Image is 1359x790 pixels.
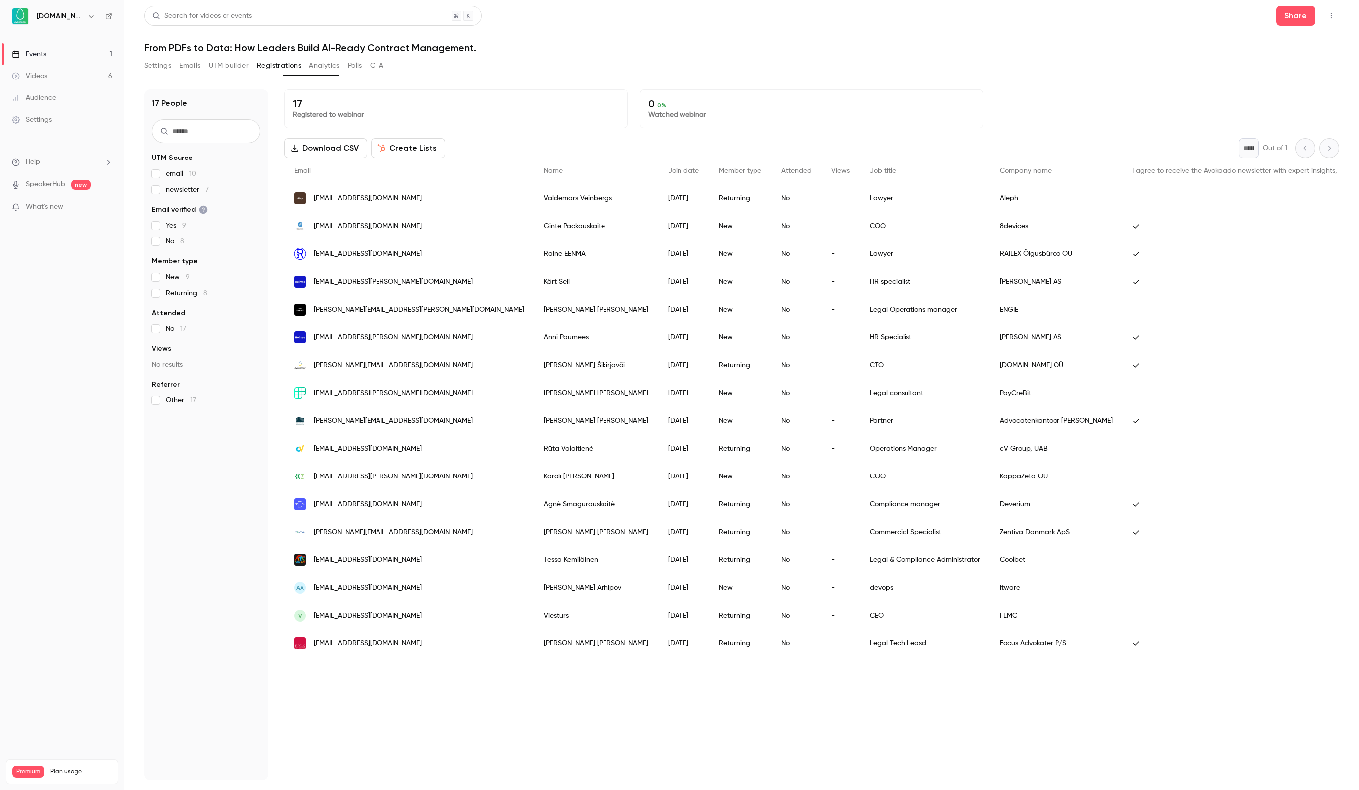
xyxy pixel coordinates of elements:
div: New [709,212,771,240]
div: devops [860,574,990,602]
span: Views [152,344,171,354]
p: 0 [648,98,975,110]
img: dc-advocaten.be [294,415,306,427]
span: Company name [1000,167,1052,174]
div: [DATE] [658,546,709,574]
div: Legal consultant [860,379,990,407]
div: [DATE] [658,602,709,630]
div: [PERSON_NAME] Arhipov [534,574,658,602]
div: Commercial Specialist [860,518,990,546]
div: New [709,463,771,490]
div: No [771,463,822,490]
div: No [771,240,822,268]
div: Returning [709,184,771,212]
div: [DATE] [658,463,709,490]
p: Registered to webinar [293,110,619,120]
div: - [822,630,860,657]
img: 8devices.com [294,220,306,232]
div: Agnė Smagurauskaitė [534,490,658,518]
div: Partner [860,407,990,435]
button: CTA [370,58,383,74]
p: Watched webinar [648,110,975,120]
div: No [771,546,822,574]
div: [DATE] [658,212,709,240]
div: [DATE] [658,296,709,323]
div: [PERSON_NAME] [PERSON_NAME] [534,407,658,435]
div: COO [860,463,990,490]
div: PayCreBit [990,379,1123,407]
img: avokaado.io [294,359,306,371]
div: - [822,574,860,602]
div: - [822,379,860,407]
div: [PERSON_NAME] Šikirjavõi [534,351,658,379]
span: 17 [190,397,196,404]
div: No [771,296,822,323]
div: [DATE] [658,240,709,268]
img: helmes.com [294,276,306,288]
div: Operations Manager [860,435,990,463]
span: Help [26,157,40,167]
div: - [822,212,860,240]
div: - [822,602,860,630]
div: [PERSON_NAME] [PERSON_NAME] [534,296,658,323]
span: [EMAIL_ADDRESS][PERSON_NAME][DOMAIN_NAME] [314,472,473,482]
button: Polls [348,58,362,74]
span: [EMAIL_ADDRESS][DOMAIN_NAME] [314,249,422,259]
img: zentiva.com [294,526,306,538]
div: Returning [709,518,771,546]
div: itware [990,574,1123,602]
div: [PERSON_NAME] AS [990,323,1123,351]
div: Videos [12,71,47,81]
span: V [298,611,302,620]
span: No [166,237,184,246]
div: Coolbet [990,546,1123,574]
span: [EMAIL_ADDRESS][DOMAIN_NAME] [314,193,422,204]
div: Settings [12,115,52,125]
div: No [771,602,822,630]
div: No [771,351,822,379]
span: Email verified [152,205,208,215]
div: [DATE] [658,323,709,351]
span: 17 [180,325,186,332]
span: new [71,180,91,190]
div: Kärt Seil [534,268,658,296]
div: New [709,379,771,407]
div: KappaZeta OÜ [990,463,1123,490]
div: [DOMAIN_NAME] OÜ [990,351,1123,379]
div: Rūta Valaitienė [534,435,658,463]
div: New [709,574,771,602]
div: New [709,296,771,323]
div: Deverium [990,490,1123,518]
div: No [771,407,822,435]
span: [EMAIL_ADDRESS][PERSON_NAME][DOMAIN_NAME] [314,388,473,398]
div: [DATE] [658,184,709,212]
span: [EMAIL_ADDRESS][DOMAIN_NAME] [314,444,422,454]
img: carvertical.com [294,443,306,455]
img: engie.com [294,304,306,316]
span: newsletter [166,185,209,195]
span: [EMAIL_ADDRESS][DOMAIN_NAME] [314,221,422,232]
div: [DATE] [658,435,709,463]
div: Zentiva Danmark ApS [990,518,1123,546]
div: Compliance manager [860,490,990,518]
span: [EMAIL_ADDRESS][PERSON_NAME][DOMAIN_NAME] [314,332,473,343]
span: Premium [12,766,44,778]
div: Lawyer [860,184,990,212]
span: [EMAIL_ADDRESS][PERSON_NAME][DOMAIN_NAME] [314,277,473,287]
div: CTO [860,351,990,379]
div: - [822,351,860,379]
span: UTM Source [152,153,193,163]
div: COO [860,212,990,240]
div: Returning [709,630,771,657]
div: [DATE] [658,379,709,407]
p: Out of 1 [1263,143,1287,153]
button: Emails [179,58,200,74]
img: paycrebit.com [294,387,306,399]
button: Analytics [309,58,340,74]
div: No [771,435,822,463]
h1: 17 People [152,97,187,109]
button: Download CSV [284,138,367,158]
button: UTM builder [209,58,249,74]
li: help-dropdown-opener [12,157,112,167]
div: HR Specialist [860,323,990,351]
